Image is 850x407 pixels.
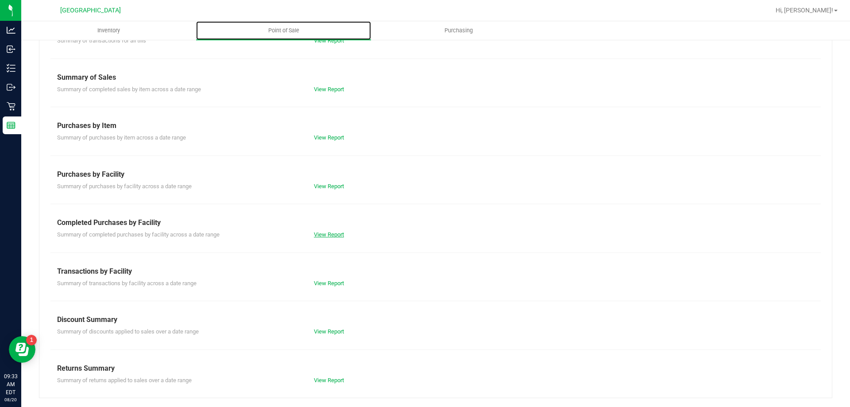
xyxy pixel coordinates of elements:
div: Purchases by Item [57,120,814,131]
span: Summary of completed purchases by facility across a date range [57,231,220,238]
span: Purchasing [433,27,485,35]
a: View Report [314,183,344,190]
inline-svg: Inbound [7,45,15,54]
p: 09:33 AM EDT [4,372,17,396]
a: Inventory [21,21,196,40]
div: Transactions by Facility [57,266,814,277]
a: View Report [314,280,344,287]
div: Returns Summary [57,363,814,374]
span: Summary of purchases by facility across a date range [57,183,192,190]
inline-svg: Outbound [7,83,15,92]
span: Inventory [85,27,132,35]
span: Point of Sale [256,27,311,35]
iframe: Resource center unread badge [26,335,37,345]
div: Summary of Sales [57,72,814,83]
a: Purchasing [371,21,546,40]
div: Purchases by Facility [57,169,814,180]
inline-svg: Analytics [7,26,15,35]
span: [GEOGRAPHIC_DATA] [60,7,121,14]
iframe: Resource center [9,336,35,363]
span: Summary of transactions by facility across a date range [57,280,197,287]
div: Completed Purchases by Facility [57,217,814,228]
span: Summary of purchases by item across a date range [57,134,186,141]
span: Summary of transactions for all tills [57,37,146,44]
span: Hi, [PERSON_NAME]! [776,7,833,14]
span: Summary of returns applied to sales over a date range [57,377,192,384]
a: View Report [314,231,344,238]
a: View Report [314,134,344,141]
span: Summary of discounts applied to sales over a date range [57,328,199,335]
a: View Report [314,328,344,335]
inline-svg: Reports [7,121,15,130]
a: View Report [314,86,344,93]
a: Point of Sale [196,21,371,40]
inline-svg: Retail [7,102,15,111]
div: Discount Summary [57,314,814,325]
a: View Report [314,37,344,44]
a: View Report [314,377,344,384]
span: Summary of completed sales by item across a date range [57,86,201,93]
p: 08/20 [4,396,17,403]
inline-svg: Inventory [7,64,15,73]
